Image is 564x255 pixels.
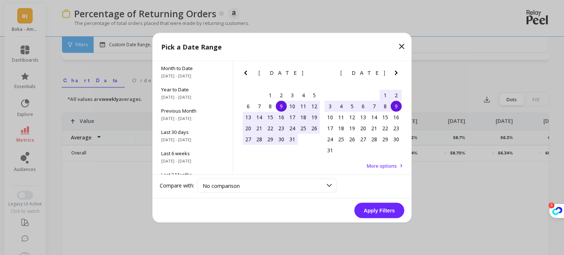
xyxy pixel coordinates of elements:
[276,134,287,145] div: Choose Wednesday, July 30th, 2025
[287,101,298,112] div: Choose Thursday, July 10th, 2025
[243,134,254,145] div: Choose Sunday, July 27th, 2025
[276,112,287,123] div: Choose Wednesday, July 16th, 2025
[298,90,309,101] div: Choose Friday, July 4th, 2025
[298,101,309,112] div: Choose Friday, July 11th, 2025
[325,90,402,156] div: month 2025-08
[160,182,194,189] label: Compare with:
[161,107,224,114] span: Previous Month
[358,134,369,145] div: Choose Wednesday, August 27th, 2025
[161,158,224,164] span: [DATE] - [DATE]
[325,134,336,145] div: Choose Sunday, August 24th, 2025
[161,136,224,142] span: [DATE] - [DATE]
[265,123,276,134] div: Choose Tuesday, July 22nd, 2025
[243,90,320,145] div: month 2025-07
[298,123,309,134] div: Choose Friday, July 25th, 2025
[254,101,265,112] div: Choose Monday, July 7th, 2025
[276,123,287,134] div: Choose Wednesday, July 23rd, 2025
[340,70,386,76] span: [DATE]
[336,112,347,123] div: Choose Monday, August 11th, 2025
[265,112,276,123] div: Choose Tuesday, July 15th, 2025
[161,73,224,79] span: [DATE] - [DATE]
[243,123,254,134] div: Choose Sunday, July 20th, 2025
[265,101,276,112] div: Choose Tuesday, July 8th, 2025
[369,112,380,123] div: Choose Thursday, August 14th, 2025
[380,101,391,112] div: Choose Friday, August 8th, 2025
[347,112,358,123] div: Choose Tuesday, August 12th, 2025
[161,94,224,100] span: [DATE] - [DATE]
[287,90,298,101] div: Choose Thursday, July 3rd, 2025
[391,90,402,101] div: Choose Saturday, August 2nd, 2025
[325,101,336,112] div: Choose Sunday, August 3rd, 2025
[380,90,391,101] div: Choose Friday, August 1st, 2025
[287,123,298,134] div: Choose Thursday, July 24th, 2025
[391,112,402,123] div: Choose Saturday, August 16th, 2025
[161,128,224,135] span: Last 30 days
[380,112,391,123] div: Choose Friday, August 15th, 2025
[336,123,347,134] div: Choose Monday, August 18th, 2025
[323,68,335,80] button: Previous Month
[347,134,358,145] div: Choose Tuesday, August 26th, 2025
[161,171,224,178] span: Last 3 Months
[369,101,380,112] div: Choose Thursday, August 7th, 2025
[325,123,336,134] div: Choose Sunday, August 17th, 2025
[380,123,391,134] div: Choose Friday, August 22nd, 2025
[309,101,320,112] div: Choose Saturday, July 12th, 2025
[380,134,391,145] div: Choose Friday, August 29th, 2025
[161,65,224,71] span: Month to Date
[367,162,397,169] span: More options
[265,90,276,101] div: Choose Tuesday, July 1st, 2025
[369,134,380,145] div: Choose Thursday, August 28th, 2025
[347,123,358,134] div: Choose Tuesday, August 19th, 2025
[336,134,347,145] div: Choose Monday, August 25th, 2025
[392,68,404,80] button: Next Month
[336,101,347,112] div: Choose Monday, August 4th, 2025
[241,68,253,80] button: Previous Month
[243,112,254,123] div: Choose Sunday, July 13th, 2025
[276,90,287,101] div: Choose Wednesday, July 2nd, 2025
[254,134,265,145] div: Choose Monday, July 28th, 2025
[325,145,336,156] div: Choose Sunday, August 31st, 2025
[161,41,222,52] p: Pick a Date Range
[391,134,402,145] div: Choose Saturday, August 30th, 2025
[347,101,358,112] div: Choose Tuesday, August 5th, 2025
[254,112,265,123] div: Choose Monday, July 14th, 2025
[203,182,240,189] span: No comparison
[309,112,320,123] div: Choose Saturday, July 19th, 2025
[265,134,276,145] div: Choose Tuesday, July 29th, 2025
[258,70,304,76] span: [DATE]
[358,112,369,123] div: Choose Wednesday, August 13th, 2025
[358,123,369,134] div: Choose Wednesday, August 20th, 2025
[287,134,298,145] div: Choose Thursday, July 31st, 2025
[298,112,309,123] div: Choose Friday, July 18th, 2025
[325,112,336,123] div: Choose Sunday, August 10th, 2025
[309,90,320,101] div: Choose Saturday, July 5th, 2025
[354,203,404,218] button: Apply Filters
[161,115,224,121] span: [DATE] - [DATE]
[310,68,322,80] button: Next Month
[309,123,320,134] div: Choose Saturday, July 26th, 2025
[369,123,380,134] div: Choose Thursday, August 21st, 2025
[287,112,298,123] div: Choose Thursday, July 17th, 2025
[276,101,287,112] div: Choose Wednesday, July 9th, 2025
[254,123,265,134] div: Choose Monday, July 21st, 2025
[358,101,369,112] div: Choose Wednesday, August 6th, 2025
[391,101,402,112] div: Choose Saturday, August 9th, 2025
[161,150,224,156] span: Last 6 weeks
[161,86,224,92] span: Year to Date
[391,123,402,134] div: Choose Saturday, August 23rd, 2025
[243,101,254,112] div: Choose Sunday, July 6th, 2025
